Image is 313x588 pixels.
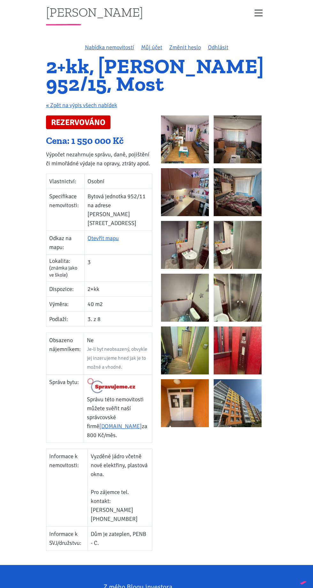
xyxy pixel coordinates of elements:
[46,174,85,189] td: Vlastnictví:
[46,449,88,527] td: Informace k nemovitosti:
[46,115,111,129] span: REZERVOVÁNO
[46,189,85,231] td: Specifikace nemovitosti:
[46,374,84,443] td: Správa bytu:
[46,255,85,281] td: Lokalita:
[46,296,85,311] td: Výměra:
[85,255,152,281] td: 3
[99,423,142,430] a: [DOMAIN_NAME]
[49,265,77,278] span: (známka jako ve škole)
[208,44,228,51] a: Odhlásit
[46,135,152,147] div: Cena: 1 550 000 Kč
[87,378,136,394] img: Logo Spravujeme.cz
[46,102,117,109] a: « Zpět na výpis všech nabídek
[46,527,88,551] td: Informace k SVJ/družstvu:
[141,44,162,51] a: Můj účet
[88,449,152,527] td: Vyzděné jádro včetně nové elektřiny, plastová okna. Pro zájemce tel. kontakt: [PERSON_NAME] [PHON...
[88,527,152,551] td: Dům je zateplen, PENB - C.
[85,44,134,51] a: Nabídka nemovitostí
[46,231,85,255] td: Odkaz na mapu:
[46,150,152,168] p: Výpočet nezahrnuje správu, daně, pojištění či mimořádné výdaje na opravy, ztráty apod.
[84,333,152,374] td: Ne
[88,235,119,242] a: Otevřít mapu
[46,311,85,326] td: Podlaží:
[46,333,84,374] td: Obsazeno nájemníkem:
[87,345,149,372] div: Je-li byt neobsazený, obvykle jej inzerujeme hned jak je to možné a vhodné.
[46,58,267,92] h1: 2+kk, [PERSON_NAME] 952/15, Most
[46,281,85,296] td: Dispozice:
[46,6,143,18] a: [PERSON_NAME]
[85,281,152,296] td: 2+kk
[85,296,152,311] td: 40 m2
[169,44,201,51] a: Změnit heslo
[85,311,152,326] td: 3. z 8
[85,174,152,189] td: Osobní
[87,395,149,440] p: Správu této nemovitosti můžete svěřit naší správcovské firmě za 800 Kč/měs.
[85,189,152,231] td: Bytová jednotka 952/11 na adrese [PERSON_NAME][STREET_ADDRESS]
[250,7,267,19] button: Zobrazit menu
